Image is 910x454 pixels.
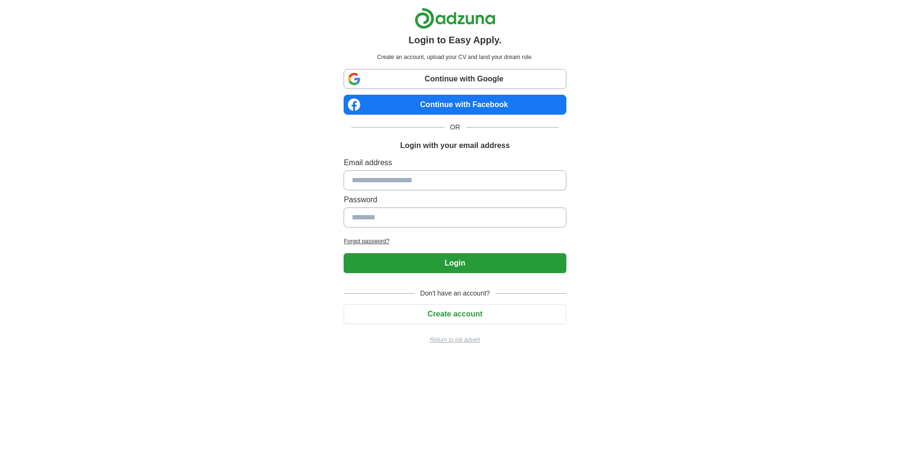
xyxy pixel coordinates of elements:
[344,194,566,206] label: Password
[346,53,564,61] p: Create an account, upload your CV and land your dream role.
[344,157,566,168] label: Email address
[400,140,510,151] h1: Login with your email address
[344,95,566,115] a: Continue with Facebook
[344,237,566,246] a: Forgot password?
[344,69,566,89] a: Continue with Google
[408,33,502,47] h1: Login to Easy Apply.
[344,304,566,324] button: Create account
[445,122,466,132] span: OR
[344,310,566,318] a: Create account
[344,336,566,344] a: Return to job advert
[415,288,496,298] span: Don't have an account?
[344,253,566,273] button: Login
[415,8,495,29] img: Adzuna logo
